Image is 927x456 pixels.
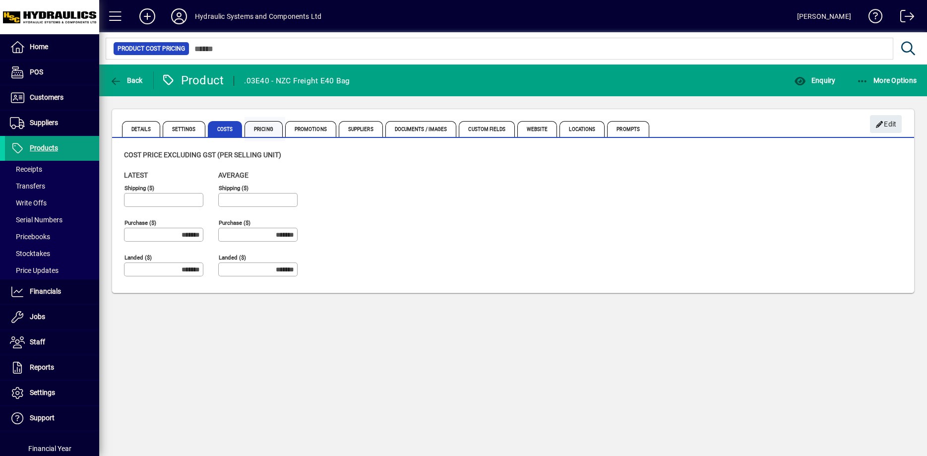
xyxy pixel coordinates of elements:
span: Locations [559,121,605,137]
button: More Options [854,71,920,89]
span: Costs [208,121,243,137]
span: Settings [30,389,55,396]
span: Price Updates [10,266,59,274]
span: Website [517,121,557,137]
mat-label: Purchase ($) [219,219,250,226]
span: Pricing [245,121,283,137]
span: More Options [857,76,917,84]
a: Price Updates [5,262,99,279]
div: Product [161,72,224,88]
span: Average [218,171,248,179]
a: Suppliers [5,111,99,135]
span: Support [30,414,55,422]
span: Pricebooks [10,233,50,241]
app-page-header-button: Back [99,71,154,89]
span: Products [30,144,58,152]
span: Jobs [30,313,45,321]
div: [PERSON_NAME] [797,8,851,24]
a: Receipts [5,161,99,178]
button: Enquiry [792,71,838,89]
a: Pricebooks [5,228,99,245]
span: Promotions [285,121,336,137]
span: Documents / Images [385,121,457,137]
a: Reports [5,355,99,380]
a: POS [5,60,99,85]
mat-label: Purchase ($) [124,219,156,226]
span: Write Offs [10,199,47,207]
a: Transfers [5,178,99,195]
span: Suppliers [339,121,383,137]
a: Serial Numbers [5,211,99,228]
div: .03E40 - NZC Freight E40 Bag [244,73,350,89]
span: Serial Numbers [10,216,62,224]
div: Hydraulic Systems and Components Ltd [195,8,321,24]
span: Edit [875,116,897,132]
mat-label: Landed ($) [219,254,246,261]
mat-label: Landed ($) [124,254,152,261]
button: Profile [163,7,195,25]
span: Details [122,121,160,137]
a: Knowledge Base [861,2,883,34]
span: Receipts [10,165,42,173]
span: Financial Year [28,445,71,453]
button: Add [131,7,163,25]
a: Staff [5,330,99,355]
span: Reports [30,363,54,371]
span: Prompts [607,121,649,137]
a: Support [5,406,99,431]
span: Cost price excluding GST (per selling unit) [124,151,281,159]
span: POS [30,68,43,76]
span: Staff [30,338,45,346]
span: Transfers [10,182,45,190]
a: Logout [893,2,915,34]
span: Enquiry [794,76,835,84]
a: Home [5,35,99,60]
span: Latest [124,171,148,179]
span: Home [30,43,48,51]
span: Settings [163,121,205,137]
a: Customers [5,85,99,110]
span: Customers [30,93,63,101]
button: Edit [870,115,902,133]
mat-label: Shipping ($) [219,185,248,192]
a: Jobs [5,305,99,329]
mat-label: Shipping ($) [124,185,154,192]
a: Write Offs [5,195,99,211]
a: Stocktakes [5,245,99,262]
a: Settings [5,381,99,405]
span: Custom Fields [459,121,514,137]
a: Financials [5,279,99,304]
span: Financials [30,287,61,295]
button: Back [107,71,145,89]
span: Back [110,76,143,84]
span: Product Cost Pricing [118,44,185,54]
span: Suppliers [30,119,58,127]
span: Stocktakes [10,250,50,258]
